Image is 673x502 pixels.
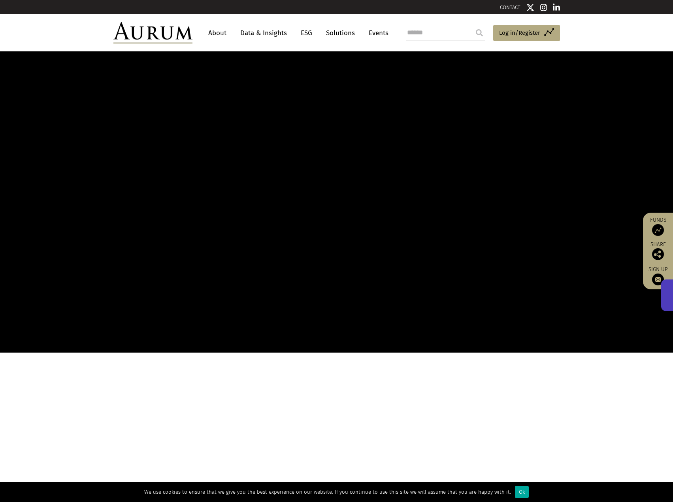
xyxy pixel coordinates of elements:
a: Sign up [647,266,669,285]
a: CONTACT [500,4,520,10]
a: Data & Insights [236,26,291,40]
img: Sign up to our newsletter [652,274,664,285]
a: Funds [647,217,669,236]
img: Twitter icon [526,4,534,11]
img: Linkedin icon [553,4,560,11]
div: Share [647,242,669,260]
span: Log in/Register [499,28,540,38]
a: Events [365,26,388,40]
a: Log in/Register [493,25,560,42]
a: About [204,26,230,40]
a: Solutions [322,26,359,40]
input: Submit [471,25,487,41]
img: Instagram icon [540,4,547,11]
div: Ok [515,486,529,498]
img: Access Funds [652,224,664,236]
img: Aurum [113,22,192,43]
a: ESG [297,26,316,40]
img: Share this post [652,248,664,260]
